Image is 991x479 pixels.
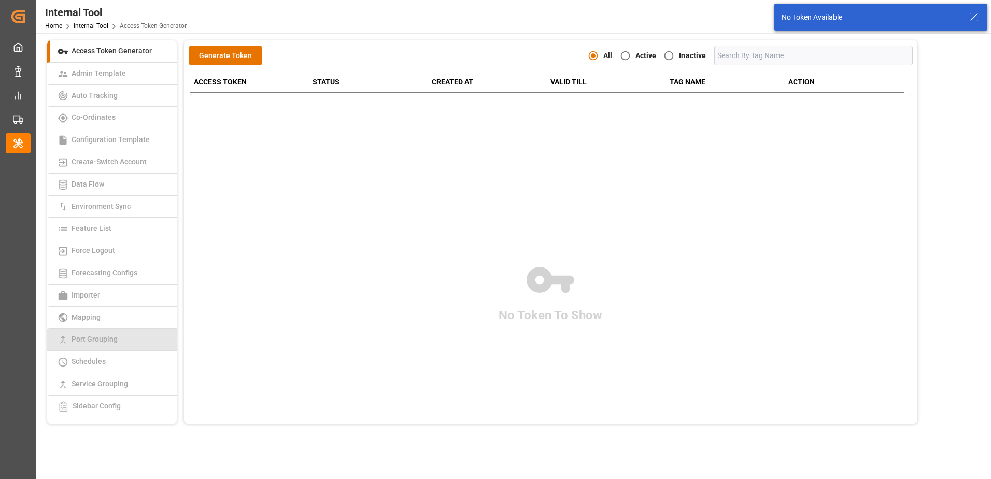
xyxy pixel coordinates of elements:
[68,91,121,100] span: Auto Tracking
[714,46,912,65] input: Search By Tag Name
[499,306,602,325] p: No Token To Show
[679,51,706,60] strong: Inactive
[635,51,657,60] strong: Active
[47,174,177,196] a: Data Flow
[68,313,104,321] span: Mapping
[47,307,177,329] a: Mapping
[47,129,177,151] a: Configuration Template
[666,72,785,92] th: TAG NAME
[47,418,177,442] a: Solution Management
[189,46,262,65] button: Generate Token
[47,240,177,262] a: Force Logout
[68,379,131,388] span: Service Grouping
[68,335,121,343] span: Port Grouping
[68,113,119,121] span: Co-Ordinates
[47,107,177,129] a: Co-Ordinates
[47,63,177,85] a: Admin Template
[785,72,903,92] th: ACTION
[45,5,187,20] div: Internal Tool
[68,224,115,232] span: Feature List
[68,202,134,210] span: Environment Sync
[47,396,177,418] a: Sidebar Config
[47,40,177,63] a: Access Token Generator
[47,329,177,351] a: Port Grouping
[45,22,62,30] a: Home
[190,72,309,92] th: ACCESS TOKEN
[68,158,150,166] span: Create-Switch Account
[68,291,103,299] span: Importer
[68,180,107,188] span: Data Flow
[74,22,108,30] a: Internal Tool
[782,12,960,23] div: No Token Available
[68,69,129,77] span: Admin Template
[68,135,153,144] span: Configuration Template
[69,402,124,410] span: Sidebar Config
[547,72,666,92] th: VALID TILL
[47,262,177,285] a: Forecasting Configs
[47,351,177,373] a: Schedules
[428,72,547,92] th: CREATED AT
[47,285,177,307] a: Importer
[68,47,155,55] span: Access Token Generator
[603,51,612,60] strong: All
[68,357,109,365] span: Schedules
[47,218,177,240] a: Feature List
[47,196,177,218] a: Environment Sync
[68,269,140,277] span: Forecasting Configs
[47,85,177,107] a: Auto Tracking
[47,151,177,174] a: Create-Switch Account
[309,72,428,92] th: STATUS
[68,246,118,255] span: Force Logout
[47,373,177,396] a: Service Grouping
